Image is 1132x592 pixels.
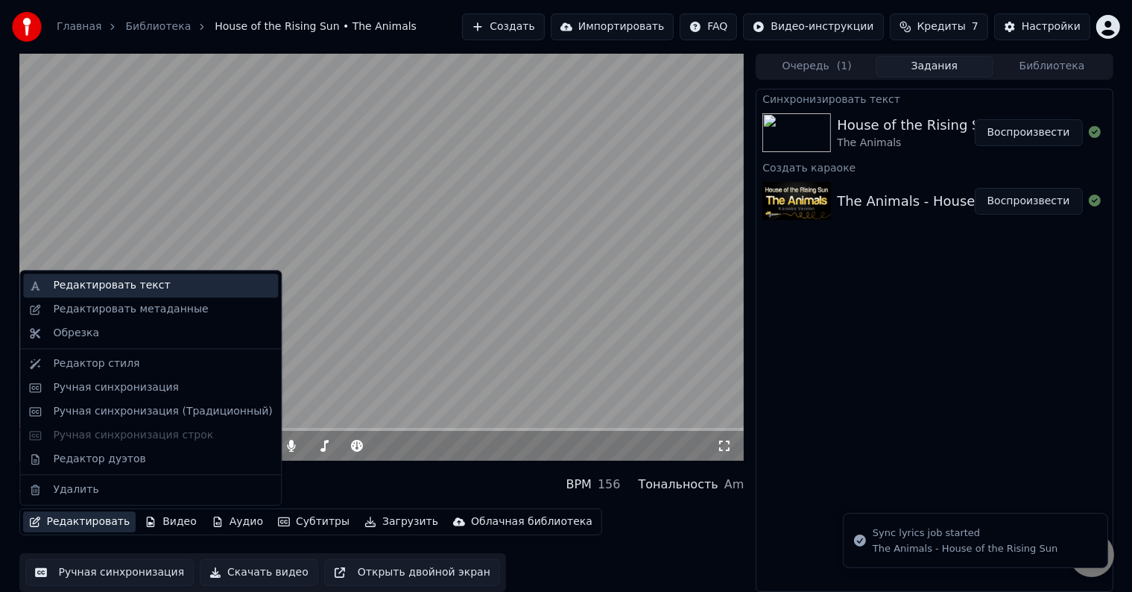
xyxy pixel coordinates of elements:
button: FAQ [680,13,737,40]
button: Очередь [758,56,876,78]
div: Тональность [639,476,718,494]
button: Настройки [994,13,1090,40]
div: The Animals - House of the Rising Sun [873,542,1057,555]
div: The Animals [837,136,997,151]
div: Синхронизировать текст [756,89,1112,107]
button: Редактировать [23,511,136,532]
div: Редактировать текст [53,278,170,293]
button: Создать [462,13,544,40]
a: Библиотека [125,19,191,34]
button: Видео [139,511,203,532]
div: Удалить [53,482,98,497]
span: ( 1 ) [837,59,852,74]
div: Ручная синхронизация [53,380,179,395]
div: The Animals - House of the Rising Sun [837,191,1093,212]
div: Настройки [1022,19,1081,34]
div: Редактор дуэтов [53,452,145,467]
a: Главная [57,19,101,34]
button: Скачать видео [200,559,318,586]
div: House of the Rising Sun [837,115,997,136]
button: Загрузить [358,511,444,532]
img: youka [12,12,42,42]
span: 7 [972,19,978,34]
div: Ручная синхронизация (Традиционный) [53,404,272,419]
nav: breadcrumb [57,19,417,34]
span: Кредиты [917,19,966,34]
div: Обрезка [53,326,99,341]
button: Открыть двойной экран [324,559,500,586]
button: Воспроизвести [975,119,1083,146]
div: Sync lyrics job started [873,526,1057,541]
button: Библиотека [993,56,1111,78]
div: Am [724,476,744,494]
div: Редактор стиля [53,356,139,371]
button: Субтитры [272,511,355,532]
div: Облачная библиотека [471,514,592,529]
span: House of the Rising Sun • The Animals [215,19,417,34]
button: Видео-инструкции [743,13,883,40]
div: 156 [598,476,621,494]
button: Импортировать [551,13,674,40]
div: Создать караоке [756,158,1112,176]
button: Ручная синхронизация [25,559,195,586]
button: Воспроизвести [975,188,1083,215]
div: BPM [566,476,592,494]
button: Задания [876,56,993,78]
button: Кредиты7 [890,13,988,40]
button: Аудио [206,511,269,532]
div: Редактировать метаданные [53,302,208,317]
